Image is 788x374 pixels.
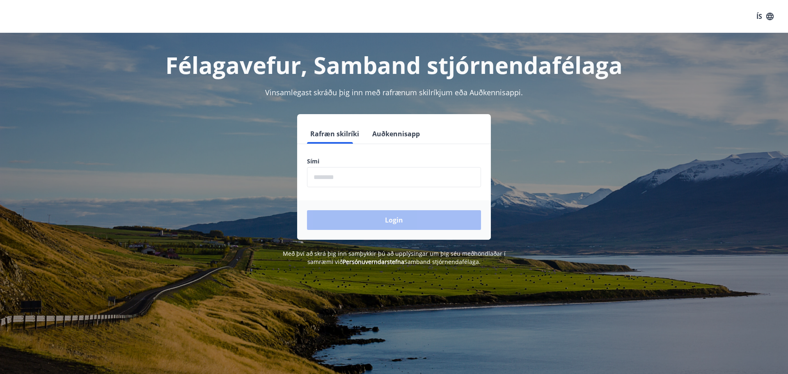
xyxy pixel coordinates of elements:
button: Rafræn skilríki [307,124,362,144]
label: Sími [307,157,481,165]
span: Með því að skrá þig inn samþykkir þú að upplýsingar um þig séu meðhöndlaðar í samræmi við Samband... [283,250,506,266]
button: ÍS [752,9,778,24]
a: Persónuverndarstefna [343,258,404,266]
button: Auðkennisapp [369,124,423,144]
span: Vinsamlegast skráðu þig inn með rafrænum skilríkjum eða Auðkennisappi. [265,87,523,97]
h1: Félagavefur, Samband stjórnendafélaga [108,49,680,80]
